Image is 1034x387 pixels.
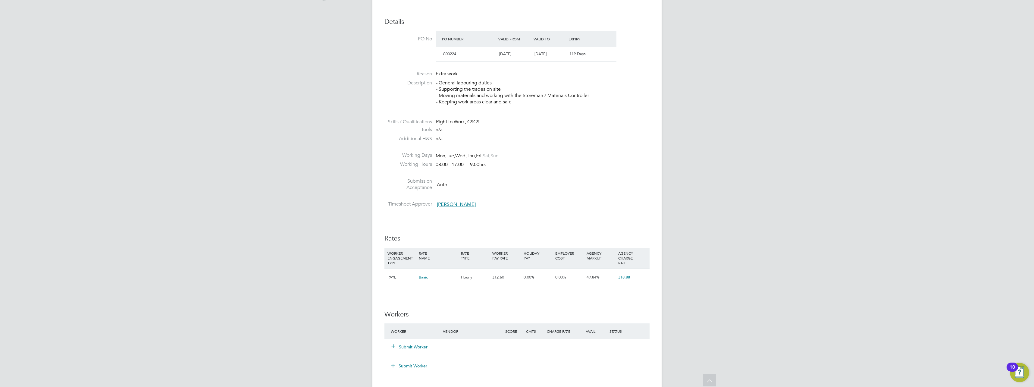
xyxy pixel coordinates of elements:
span: 9.00hrs [467,162,486,168]
span: Sun [490,153,499,159]
label: Skills / Qualifications [384,119,432,125]
span: C00224 [443,51,456,56]
span: £18.88 [618,275,630,280]
h3: Details [384,17,650,26]
div: Avail [577,326,608,337]
p: - General labouring duties - Supporting the trades on site - Moving materials and working with th... [436,80,650,105]
div: PAYE [386,269,417,286]
div: PO Number [440,33,497,44]
span: n/a [436,136,443,142]
span: Mon, [436,153,446,159]
div: EMPLOYER COST [554,248,585,263]
span: Tue, [446,153,455,159]
label: Working Days [384,152,432,159]
button: Open Resource Center, 10 new notifications [1010,363,1029,382]
div: Valid To [532,33,567,44]
label: Submission Acceptance [384,178,432,191]
button: Submit Worker [392,344,428,350]
span: 0.00% [555,275,566,280]
span: [PERSON_NAME] [437,201,476,207]
span: 49.84% [587,275,600,280]
div: WORKER PAY RATE [491,248,522,263]
div: Hourly [459,269,491,286]
label: Description [384,80,432,86]
div: Expiry [567,33,602,44]
span: Extra work [436,71,458,77]
span: Thu, [467,153,476,159]
div: Valid From [497,33,532,44]
div: 10 [1010,367,1015,375]
div: RATE NAME [417,248,459,263]
div: Cmts [525,326,545,337]
div: Right to Work, CSCS [436,119,650,125]
label: PO No [384,36,432,42]
div: £12.60 [491,269,522,286]
div: Worker [389,326,441,337]
span: Sat, [483,153,490,159]
h3: Workers [384,310,650,319]
span: 0.00% [524,275,534,280]
div: Status [608,326,650,337]
div: Vendor [441,326,504,337]
label: Working Hours [384,161,432,168]
div: AGENCY CHARGE RATE [617,248,648,268]
div: 08:00 - 17:00 [436,162,486,168]
span: 119 Days [569,51,586,56]
span: Basic [419,275,428,280]
label: Tools [384,127,432,133]
span: Wed, [455,153,467,159]
div: HOLIDAY PAY [522,248,553,263]
div: RATE TYPE [459,248,491,263]
button: Submit Worker [387,361,432,371]
div: Score [504,326,525,337]
div: WORKER ENGAGEMENT TYPE [386,248,417,268]
div: Charge Rate [545,326,577,337]
span: n/a [436,127,443,133]
label: Additional H&S [384,136,432,142]
label: Timesheet Approver [384,201,432,207]
span: Auto [437,181,447,187]
label: Reason [384,71,432,77]
span: Fri, [476,153,483,159]
span: [DATE] [534,51,547,56]
div: AGENCY MARKUP [585,248,616,263]
h3: Rates [384,234,650,243]
span: [DATE] [499,51,511,56]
